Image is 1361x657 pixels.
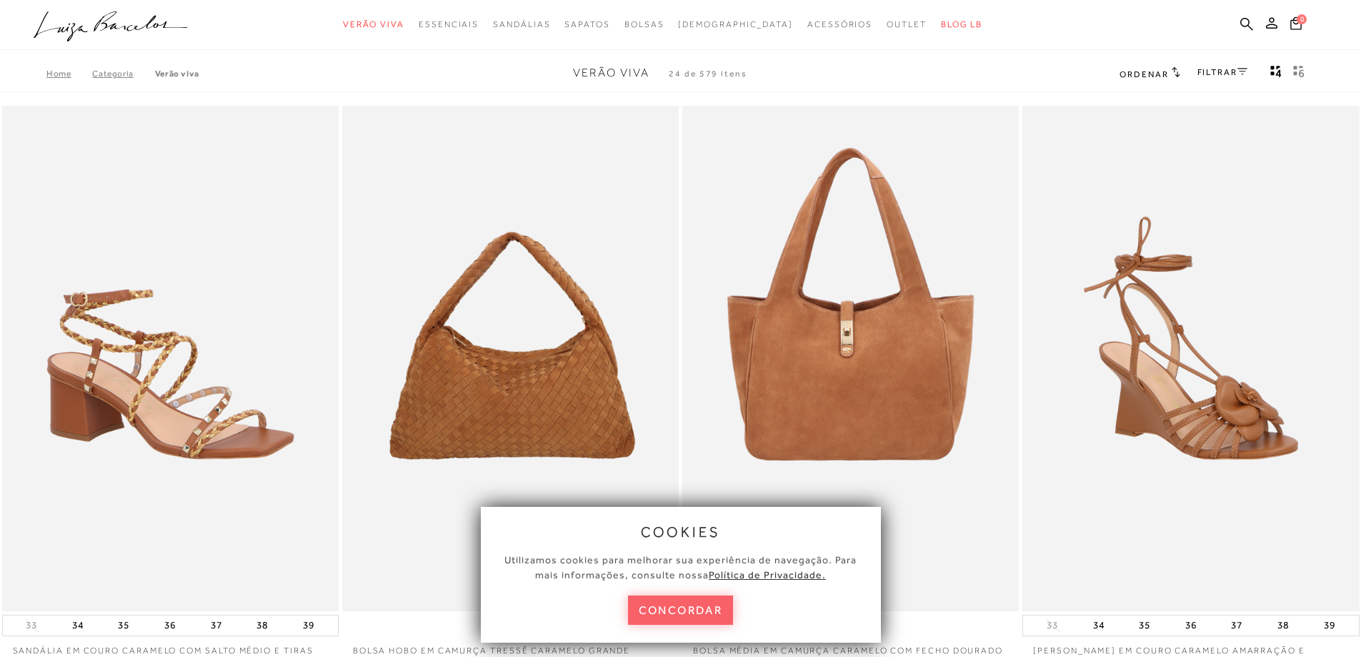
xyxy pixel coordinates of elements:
a: noSubCategoriesText [678,11,793,38]
button: 35 [114,616,134,636]
button: concordar [628,596,734,625]
img: SANDÁLIA EM COURO CARAMELO COM SALTO MÉDIO E TIRAS TRANÇADAS TRICOLOR [4,108,337,609]
span: [DEMOGRAPHIC_DATA] [678,19,793,29]
a: BOLSA HOBO EM CAMURÇA TRESSÊ CARAMELO GRANDE [342,636,679,657]
a: Categoria [92,69,154,79]
span: Outlet [887,19,927,29]
a: BOLSA HOBO EM CAMURÇA TRESSÊ CARAMELO GRANDE BOLSA HOBO EM CAMURÇA TRESSÊ CARAMELO GRANDE [344,108,677,609]
button: 37 [206,616,226,636]
a: noSubCategoriesText [419,11,479,38]
button: 33 [1042,618,1062,632]
button: 0 [1286,16,1306,35]
button: 36 [1181,616,1201,636]
a: Home [46,69,92,79]
span: 0 [1297,14,1307,24]
a: Política de Privacidade. [709,569,826,581]
a: noSubCategoriesText [807,11,872,38]
button: 35 [1135,616,1155,636]
a: Verão Viva [155,69,199,79]
span: 24 de 579 itens [669,69,747,79]
span: Sandálias [493,19,550,29]
button: gridText6Desc [1289,64,1309,83]
span: Bolsas [624,19,664,29]
img: BOLSA HOBO EM CAMURÇA TRESSÊ CARAMELO GRANDE [344,108,677,609]
a: noSubCategoriesText [624,11,664,38]
a: noSubCategoriesText [343,11,404,38]
a: SANDÁLIA EM COURO CARAMELO COM SALTO MÉDIO E TIRAS TRANÇADAS TRICOLOR SANDÁLIA EM COURO CARAMELO ... [4,108,337,609]
span: Sapatos [564,19,609,29]
span: cookies [641,524,721,540]
button: 36 [160,616,180,636]
a: noSubCategoriesText [493,11,550,38]
span: Verão Viva [573,66,649,79]
a: noSubCategoriesText [564,11,609,38]
button: 34 [1089,616,1109,636]
button: 34 [68,616,88,636]
button: 33 [21,618,41,632]
button: 39 [299,616,319,636]
a: SANDÁLIA ANABELA EM COURO CARAMELO AMARRAÇÃO E APLICAÇÃO FLORAL SANDÁLIA ANABELA EM COURO CARAMEL... [1024,108,1357,609]
span: Essenciais [419,19,479,29]
a: BOLSA MÉDIA EM CAMURÇA CARAMELO COM FECHO DOURADO BOLSA MÉDIA EM CAMURÇA CARAMELO COM FECHO DOURADO [684,108,1017,609]
img: BOLSA MÉDIA EM CAMURÇA CARAMELO COM FECHO DOURADO [684,108,1017,609]
button: 38 [252,616,272,636]
button: 38 [1273,616,1293,636]
a: noSubCategoriesText [887,11,927,38]
a: FILTRAR [1197,67,1247,77]
span: Utilizamos cookies para melhorar sua experiência de navegação. Para mais informações, consulte nossa [504,554,857,581]
button: 39 [1320,616,1340,636]
span: Verão Viva [343,19,404,29]
button: Mostrar 4 produtos por linha [1266,64,1286,83]
button: 37 [1227,616,1247,636]
span: Ordenar [1120,69,1168,79]
span: Acessórios [807,19,872,29]
img: SANDÁLIA ANABELA EM COURO CARAMELO AMARRAÇÃO E APLICAÇÃO FLORAL [1024,108,1357,609]
a: BLOG LB [941,11,982,38]
span: BLOG LB [941,19,982,29]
